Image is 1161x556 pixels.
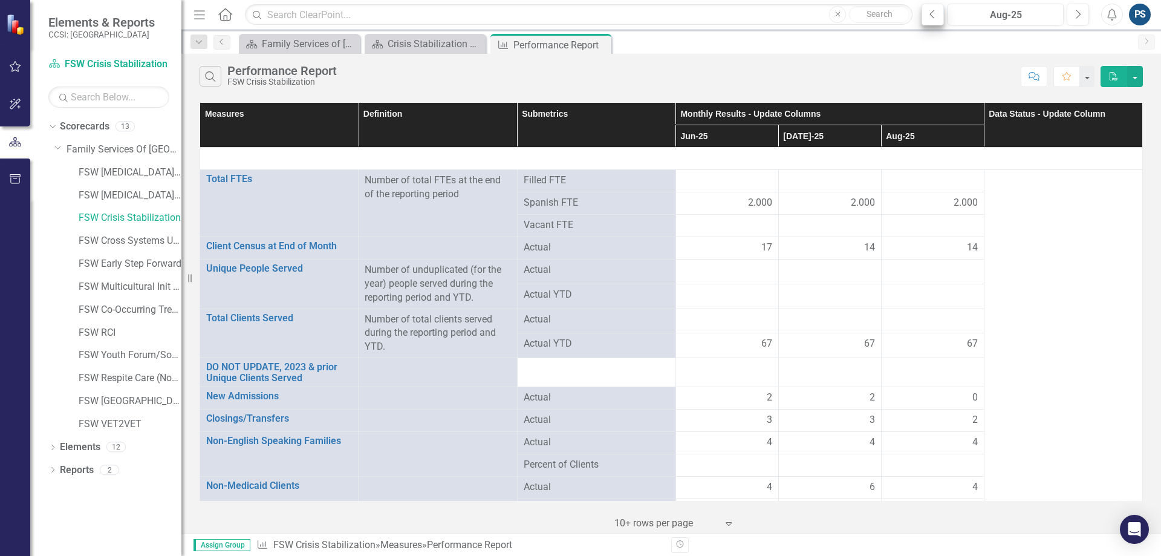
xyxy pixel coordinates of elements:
[675,237,778,260] td: Double-Click to Edit
[245,4,912,25] input: Search ClearPoint...
[48,15,155,30] span: Elements & Reports
[524,458,669,472] span: Percent of Clients
[864,337,875,351] span: 67
[368,36,483,51] a: Crisis Stabilization Landing Page
[881,477,984,499] td: Double-Click to Edit
[524,480,669,494] span: Actual
[60,120,109,134] a: Scorecards
[79,189,181,203] a: FSW [MEDICAL_DATA] - Gatekeeper
[881,387,984,410] td: Double-Click to Edit
[200,432,359,477] td: Double-Click to Edit Right Click for Context Menu
[206,263,352,274] a: Unique People Served
[1129,4,1151,25] button: PS
[79,348,181,362] a: FSW Youth Forum/Social Stars
[778,192,881,215] td: Double-Click to Edit
[870,413,875,427] span: 3
[48,87,169,108] input: Search Below...
[778,432,881,454] td: Double-Click to Edit
[365,263,510,305] p: Number of unduplicated (for the year) people served during the reporting period and YTD.
[79,371,181,385] a: FSW Respite Care (Non-HCBS Waiver)
[675,410,778,432] td: Double-Click to Edit
[79,326,181,340] a: FSW RCI
[767,436,772,450] span: 4
[675,260,778,284] td: Double-Click to Edit
[967,241,978,255] span: 14
[761,241,772,255] span: 17
[675,309,778,333] td: Double-Click to Edit
[778,260,881,284] td: Double-Click to Edit
[79,303,181,317] a: FSW Co-Occurring Treatment
[200,410,359,432] td: Double-Click to Edit Right Click for Context Menu
[675,170,778,192] td: Double-Click to Edit
[206,480,352,491] a: Non-Medicaid Clients
[388,36,483,51] div: Crisis Stabilization Landing Page
[48,57,169,71] a: FSW Crisis Stabilization
[778,237,881,260] td: Double-Click to Edit
[778,387,881,410] td: Double-Click to Edit
[6,14,27,35] img: ClearPoint Strategy
[206,413,352,424] a: Closings/Transfers
[524,174,669,188] span: Filled FTE
[242,36,357,51] a: Family Services of [GEOGRAPHIC_DATA] Page
[954,196,978,210] span: 2.000
[881,432,984,454] td: Double-Click to Edit
[60,440,100,454] a: Elements
[200,260,359,309] td: Double-Click to Edit Right Click for Context Menu
[881,237,984,260] td: Double-Click to Edit
[972,436,978,450] span: 4
[227,64,337,77] div: Performance Report
[864,241,875,255] span: 14
[79,417,181,431] a: FSW VET2VET
[748,196,772,210] span: 2.000
[675,215,778,237] td: Double-Click to Edit
[778,477,881,499] td: Double-Click to Edit
[380,539,422,551] a: Measures
[200,148,1143,170] td: Double-Click to Edit
[524,436,669,450] span: Actual
[778,410,881,432] td: Double-Click to Edit
[524,218,669,232] span: Vacant FTE
[767,413,772,427] span: 3
[48,30,155,39] small: CCSI: [GEOGRAPHIC_DATA]
[524,337,669,351] span: Actual YTD
[200,387,359,410] td: Double-Click to Edit Right Click for Context Menu
[79,257,181,271] a: FSW Early Step Forward
[524,196,669,210] span: Spanish FTE
[524,313,669,327] span: Actual
[79,394,181,408] a: FSW [GEOGRAPHIC_DATA]
[881,410,984,432] td: Double-Click to Edit
[513,38,608,53] div: Performance Report
[867,9,893,19] span: Search
[870,391,875,405] span: 2
[106,442,126,453] div: 12
[60,463,94,477] a: Reports
[200,170,359,237] td: Double-Click to Edit Right Click for Context Menu
[675,477,778,499] td: Double-Click to Edit
[849,6,909,23] button: Search
[79,211,181,225] a: FSW Crisis Stabilization
[778,170,881,192] td: Double-Click to Edit
[972,391,978,405] span: 0
[778,215,881,237] td: Double-Click to Edit
[273,539,376,551] a: FSW Crisis Stabilization
[206,313,352,324] a: Total Clients Served
[524,288,669,302] span: Actual YTD
[206,436,352,446] a: Non-English Speaking Families
[948,4,1064,25] button: Aug-25
[881,170,984,192] td: Double-Click to Edit
[675,387,778,410] td: Double-Click to Edit
[100,465,119,475] div: 2
[881,260,984,284] td: Double-Click to Edit
[881,192,984,215] td: Double-Click to Edit
[778,309,881,333] td: Double-Click to Edit
[524,391,669,405] span: Actual
[767,391,772,405] span: 2
[365,313,510,355] p: Number of total clients served during the reporting period and YTD.
[524,413,669,427] span: Actual
[206,174,352,185] a: Total FTEs
[767,480,772,494] span: 4
[675,432,778,454] td: Double-Click to Edit
[427,539,512,551] div: Performance Report
[256,538,662,552] div: » »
